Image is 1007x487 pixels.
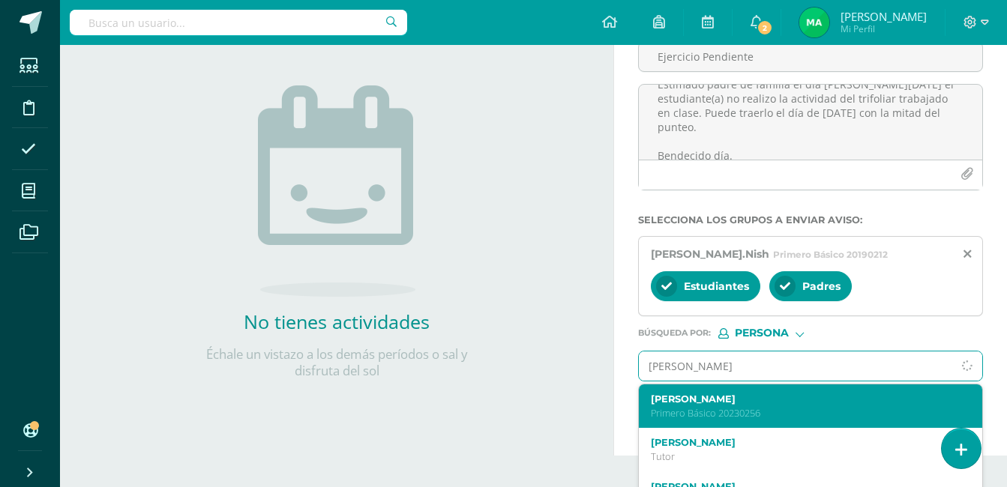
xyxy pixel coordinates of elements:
span: Mi Perfil [841,22,927,35]
label: Selecciona los grupos a enviar aviso : [638,214,983,226]
div: [object Object] [718,328,831,339]
span: Búsqueda por : [638,329,711,337]
p: Échale un vistazo a los demás períodos o sal y disfruta del sol [187,346,487,379]
span: Padres [802,279,841,293]
input: Ej. Mario Galindo [639,351,952,381]
span: [PERSON_NAME] [841,9,927,24]
h2: No tienes actividades [187,309,487,334]
span: 2 [757,19,773,36]
textarea: Buen día: Estimado padre de familia el día [PERSON_NAME][DATE] el estudiante(a) no realizo la act... [639,85,982,160]
p: Tutor [651,450,957,463]
img: 05f3b83f3a33b31b9838db5ae9964073.png [799,7,829,37]
span: Estudiantes [684,279,749,293]
label: [PERSON_NAME] [651,393,957,405]
span: [PERSON_NAME].Nish [651,247,769,261]
label: [PERSON_NAME] [651,437,957,448]
span: Primero Básico 20190212 [773,249,888,260]
input: Titulo [639,42,982,71]
span: Persona [735,329,789,337]
input: Busca un usuario... [70,10,407,35]
p: Primero Básico 20230256 [651,407,957,420]
img: no_activities.png [258,85,415,297]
